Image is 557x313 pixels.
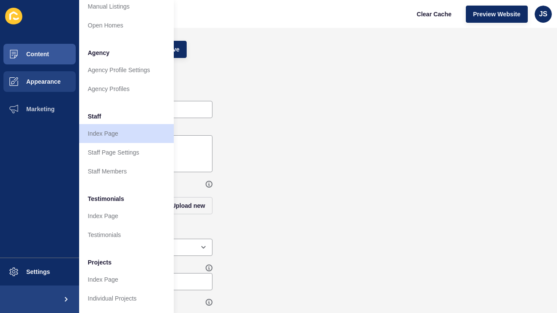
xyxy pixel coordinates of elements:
span: Testimonials [88,194,124,203]
a: Open Homes [79,16,174,35]
button: Clear Cache [409,6,459,23]
span: Upload new [171,201,205,210]
a: Index Page [79,124,174,143]
span: Agency [88,49,110,57]
a: Testimonials [79,225,174,244]
span: Projects [88,258,111,267]
span: JS [539,10,548,18]
a: Staff Members [79,162,174,181]
span: Preview Website [473,10,520,18]
button: Upload new [164,197,212,214]
a: Index Page [79,270,174,289]
span: Clear Cache [417,10,452,18]
a: Staff Page Settings [79,143,174,162]
a: Index Page [79,207,174,225]
button: Preview Website [466,6,528,23]
span: Staff [88,112,101,121]
a: Individual Projects [79,289,174,308]
a: Agency Profiles [79,79,174,98]
a: Agency Profile Settings [79,61,174,79]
